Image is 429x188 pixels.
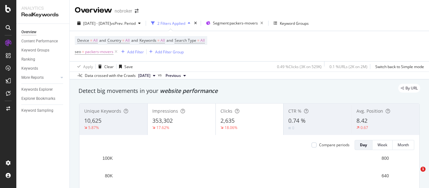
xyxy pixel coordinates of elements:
[21,86,53,93] div: Keywords Explorer
[85,73,136,78] div: Data crossed with the Crawls
[127,49,144,55] div: Add Filter
[21,95,55,102] div: Explorer Bookmarks
[82,49,84,54] span: =
[197,38,199,43] span: =
[83,21,111,26] span: [DATE] - [DATE]
[157,21,185,26] div: 2 Filters Applied
[329,64,367,69] div: 0.1 % URLs ( 2K on 2M )
[83,64,93,69] div: Apply
[166,73,181,78] span: Previous
[115,8,132,14] div: nobroker
[280,21,309,26] div: Keyword Groups
[166,38,173,43] span: and
[356,108,383,114] span: Avg. Position
[111,21,136,26] span: vs Prev. Period
[125,36,130,45] span: All
[152,108,178,114] span: Impressions
[117,62,133,72] button: Save
[21,5,64,11] div: Analytics
[193,20,198,26] div: times
[90,38,92,43] span: =
[21,11,64,19] div: RealKeywords
[408,167,423,182] iframe: Intercom live chat
[75,18,143,28] button: [DATE] - [DATE]vsPrev. Period
[158,72,163,78] span: vs
[138,73,150,78] span: 2025 Sep. 1st
[119,48,144,56] button: Add Filter
[157,38,160,43] span: =
[373,62,424,72] button: Switch back to Simple mode
[21,56,65,63] a: Ranking
[21,107,65,114] a: Keyword Sampling
[372,140,393,150] button: Week
[75,49,81,54] span: seo
[77,38,89,43] span: Device
[135,9,138,13] div: arrow-right-arrow-left
[220,117,235,124] span: 2,635
[382,156,389,161] text: 800
[149,18,193,28] button: 2 Filters Applied
[21,65,38,72] div: Keywords
[84,108,121,114] span: Unique Keywords
[107,38,121,43] span: Country
[405,86,418,90] span: By URL
[288,108,301,114] span: CTR %
[96,62,114,72] button: Clear
[21,95,65,102] a: Explorer Bookmarks
[21,86,65,93] a: Keywords Explorer
[21,74,44,81] div: More Reports
[213,20,258,26] span: Segment: packers-movers
[155,49,184,55] div: Add Filter Group
[204,18,266,28] button: Segment:packers-movers
[377,142,387,148] div: Week
[319,142,350,148] div: Compare periods
[21,74,59,81] a: More Reports
[175,38,196,43] span: Search Type
[156,125,169,130] div: 17.62%
[375,64,424,69] div: Switch back to Simple mode
[21,38,65,45] a: Content Performance
[21,38,58,45] div: Content Performance
[75,62,93,72] button: Apply
[277,64,322,69] div: 0.49 % Clicks ( 3K on 529K )
[160,36,165,45] span: All
[361,125,368,130] div: 0.67
[356,117,367,124] span: 8.42
[220,108,232,114] span: Clicks
[21,29,36,35] div: Overview
[421,167,426,172] span: 1
[122,38,124,43] span: =
[398,84,420,93] div: legacy label
[136,72,158,79] button: [DATE]
[225,125,237,130] div: 18.06%
[393,140,414,150] button: Month
[105,173,113,178] text: 80K
[163,72,188,79] button: Previous
[131,38,138,43] span: and
[84,117,101,124] span: 10,625
[271,18,311,28] button: Keyword Groups
[21,56,35,63] div: Ranking
[21,47,49,54] div: Keyword Groups
[99,38,106,43] span: and
[355,140,372,150] button: Day
[75,5,112,16] div: Overview
[288,117,306,124] span: 0.74 %
[21,65,65,72] a: Keywords
[360,142,367,148] div: Day
[93,36,98,45] span: All
[124,64,133,69] div: Save
[152,117,173,124] span: 353,302
[292,125,294,131] div: 0
[21,29,65,35] a: Overview
[21,107,53,114] div: Keyword Sampling
[139,38,156,43] span: Keywords
[288,127,291,129] img: Equal
[88,125,99,130] div: 5.87%
[104,64,114,69] div: Clear
[200,36,205,45] span: All
[398,142,409,148] div: Month
[102,156,113,161] text: 100K
[382,173,389,178] text: 640
[85,47,113,56] span: packers-movers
